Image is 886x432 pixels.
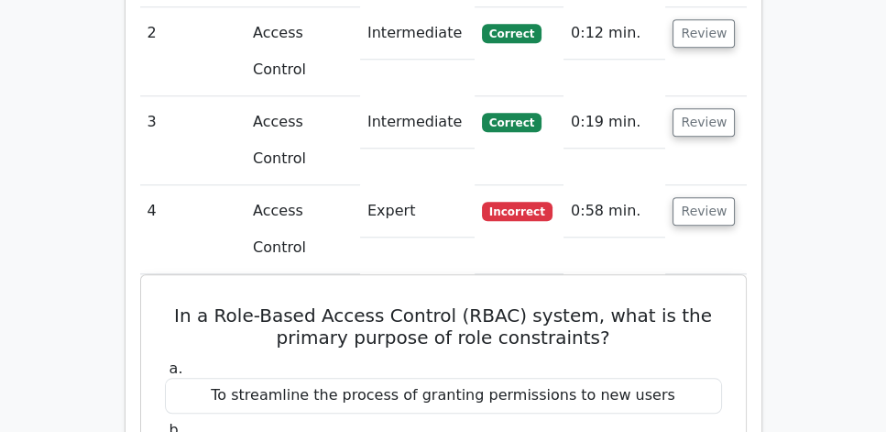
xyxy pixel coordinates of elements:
td: 0:58 min. [563,185,666,238]
span: Correct [482,24,541,42]
td: 0:19 min. [563,96,666,149]
span: a. [170,360,183,377]
td: Intermediate [360,7,475,60]
span: Correct [482,113,541,131]
td: 0:12 min. [563,7,666,60]
td: Intermediate [360,96,475,149]
td: Access Control [246,7,360,96]
button: Review [673,197,735,226]
td: Expert [360,185,475,238]
h5: In a Role-Based Access Control (RBAC) system, what is the primary purpose of role constraints? [163,305,724,349]
button: Review [673,108,735,137]
div: To streamline the process of granting permissions to new users [165,378,722,414]
td: Access Control [246,96,360,185]
td: Access Control [246,185,360,274]
button: Review [673,19,735,48]
td: 3 [140,96,246,185]
span: Incorrect [482,202,552,220]
td: 4 [140,185,246,274]
td: 2 [140,7,246,96]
